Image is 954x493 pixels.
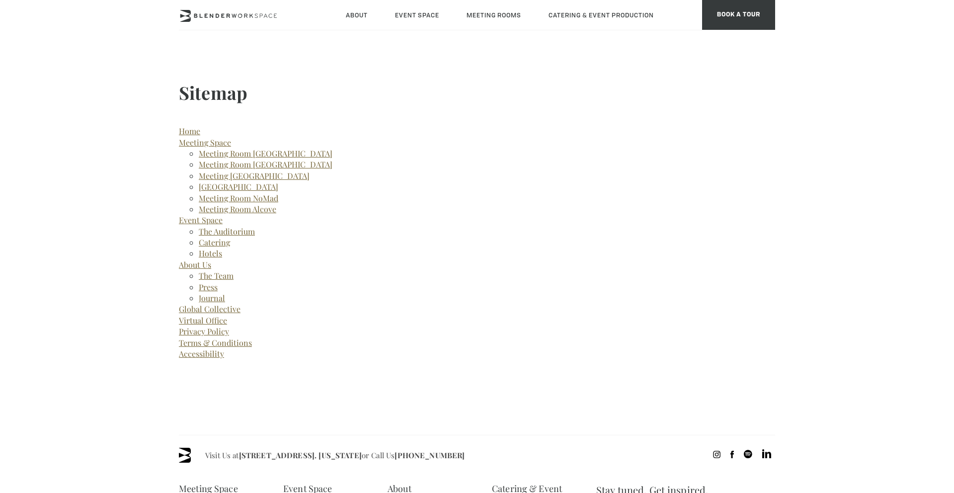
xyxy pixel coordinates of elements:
[199,282,218,292] a: Press
[179,304,240,314] a: Global Collective
[199,293,225,303] a: Journal
[179,137,231,148] a: Meeting Space
[179,337,252,348] a: Terms & Conditions
[239,450,362,460] a: [STREET_ADDRESS]. [US_STATE]
[179,259,211,270] a: About Us
[199,248,222,258] a: Hotels
[179,126,200,136] a: Home
[395,450,465,460] a: [PHONE_NUMBER]
[199,226,255,237] a: The Auditorium
[179,348,224,359] a: Accessibility
[199,170,310,181] a: Meeting [GEOGRAPHIC_DATA]
[199,181,278,192] a: [GEOGRAPHIC_DATA]
[179,215,223,225] a: Event Space
[199,270,234,281] a: The Team
[205,448,465,463] span: Visit Us at or Call Us
[179,326,229,336] a: Privacy Policy
[179,315,227,326] a: Virtual Office
[199,237,230,247] a: Catering
[199,159,332,169] a: Meeting Room [GEOGRAPHIC_DATA]
[199,204,276,214] a: Meeting Room Alcove
[199,148,332,159] a: Meeting Room [GEOGRAPHIC_DATA]
[179,81,247,104] strong: Sitemap
[199,193,278,203] a: Meeting Room NoMad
